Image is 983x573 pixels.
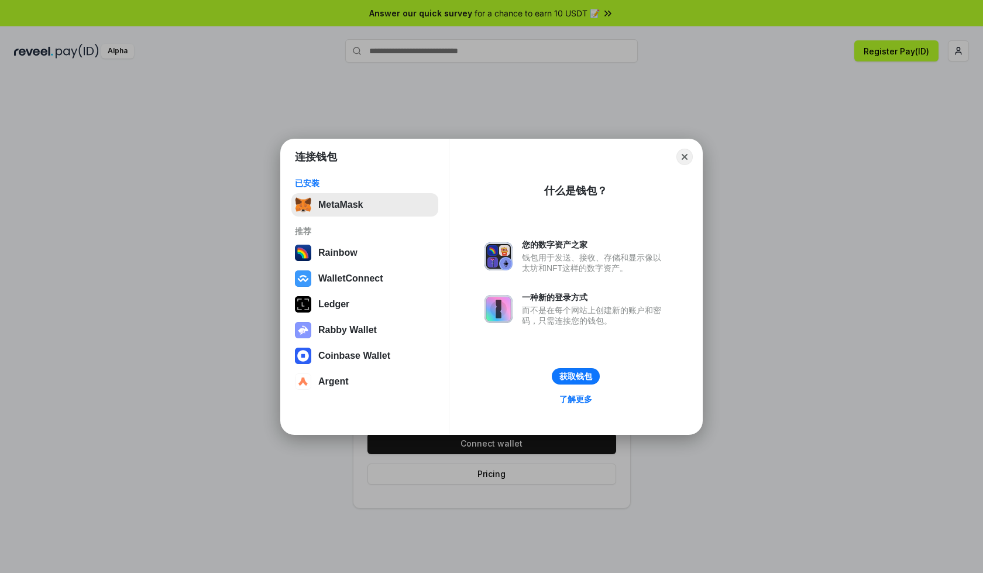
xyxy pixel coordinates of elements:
[544,184,607,198] div: 什么是钱包？
[552,392,599,407] a: 了解更多
[484,295,513,323] img: svg+xml,%3Csvg%20xmlns%3D%22http%3A%2F%2Fwww.w3.org%2F2000%2Fsvg%22%20fill%3D%22none%22%20viewBox...
[522,239,667,250] div: 您的数字资产之家
[295,270,311,287] img: svg+xml,%3Csvg%20width%3D%2228%22%20height%3D%2228%22%20viewBox%3D%220%200%2028%2028%22%20fill%3D...
[318,200,363,210] div: MetaMask
[291,344,438,368] button: Coinbase Wallet
[295,373,311,390] img: svg+xml,%3Csvg%20width%3D%2228%22%20height%3D%2228%22%20viewBox%3D%220%200%2028%2028%22%20fill%3D...
[295,322,311,338] img: svg+xml,%3Csvg%20xmlns%3D%22http%3A%2F%2Fwww.w3.org%2F2000%2Fsvg%22%20fill%3D%22none%22%20viewBox...
[318,273,383,284] div: WalletConnect
[295,226,435,236] div: 推荐
[318,248,358,258] div: Rainbow
[318,325,377,335] div: Rabby Wallet
[484,242,513,270] img: svg+xml,%3Csvg%20xmlns%3D%22http%3A%2F%2Fwww.w3.org%2F2000%2Fsvg%22%20fill%3D%22none%22%20viewBox...
[291,267,438,290] button: WalletConnect
[295,245,311,261] img: svg+xml,%3Csvg%20width%3D%22120%22%20height%3D%22120%22%20viewBox%3D%220%200%20120%20120%22%20fil...
[318,376,349,387] div: Argent
[318,299,349,310] div: Ledger
[522,292,667,303] div: 一种新的登录方式
[295,296,311,313] img: svg+xml,%3Csvg%20xmlns%3D%22http%3A%2F%2Fwww.w3.org%2F2000%2Fsvg%22%20width%3D%2228%22%20height%3...
[291,318,438,342] button: Rabby Wallet
[552,368,600,385] button: 获取钱包
[295,197,311,213] img: svg+xml,%3Csvg%20fill%3D%22none%22%20height%3D%2233%22%20viewBox%3D%220%200%2035%2033%22%20width%...
[291,370,438,393] button: Argent
[291,293,438,316] button: Ledger
[318,351,390,361] div: Coinbase Wallet
[559,394,592,404] div: 了解更多
[295,348,311,364] img: svg+xml,%3Csvg%20width%3D%2228%22%20height%3D%2228%22%20viewBox%3D%220%200%2028%2028%22%20fill%3D...
[295,150,337,164] h1: 连接钱包
[522,252,667,273] div: 钱包用于发送、接收、存储和显示像以太坊和NFT这样的数字资产。
[291,241,438,265] button: Rainbow
[291,193,438,217] button: MetaMask
[522,305,667,326] div: 而不是在每个网站上创建新的账户和密码，只需连接您的钱包。
[559,371,592,382] div: 获取钱包
[295,178,435,188] div: 已安装
[676,149,693,165] button: Close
